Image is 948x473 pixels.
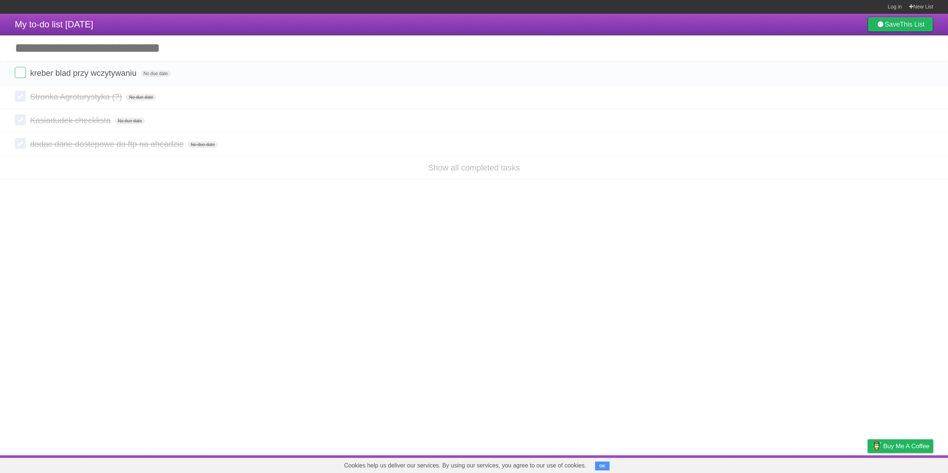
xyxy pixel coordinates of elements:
[115,118,145,124] span: No due date
[900,21,925,28] b: This List
[868,439,933,453] a: Buy me a coffee
[126,94,156,101] span: No due date
[30,139,186,149] span: dodac dane dostepowe do ftp na aheadzie
[15,138,26,149] label: Done
[15,91,26,102] label: Done
[883,440,929,453] span: Buy me a coffee
[188,141,218,148] span: No due date
[30,92,124,101] span: Stronka Agroturystyka (?)
[15,67,26,78] label: Done
[868,17,933,32] a: SaveThis List
[428,163,520,172] a: Show all completed tasks
[858,457,877,471] a: Privacy
[337,458,594,473] span: Cookies help us deliver our services. By using our services, you agree to our use of cookies.
[30,68,138,78] span: kreber blad przy wczytywaniu
[888,67,902,79] label: Star task
[887,457,933,471] a: Suggest a feature
[833,457,849,471] a: Terms
[15,114,26,125] label: Done
[15,19,93,29] span: My to-do list [DATE]
[794,457,824,471] a: Developers
[769,457,785,471] a: About
[595,462,610,470] button: OK
[30,116,113,125] span: Kasiadudek checklista
[141,70,171,77] span: No due date
[871,440,881,452] img: Buy me a coffee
